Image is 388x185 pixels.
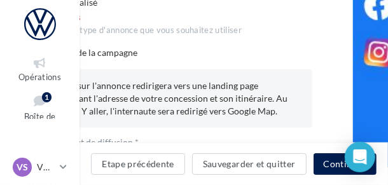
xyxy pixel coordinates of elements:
span: Boîte de réception [22,111,58,134]
span: [DATE] [29,138,312,158]
p: VW ST DENIS [37,161,55,174]
p: Le clic sur l'annonce redirigera vers une landing page proposant l'adresse de votre concession et... [51,79,292,118]
button: Sauvegarder et quitter [192,153,307,175]
div: Open Intercom Messenger [345,142,375,172]
div: Choisissez le type d'annonce que vous souhaitez utiliser [29,25,312,36]
a: Opérations [10,53,69,85]
div: Date de début de diffusion * [29,138,312,147]
span: Opérations [18,72,61,82]
button: Etape précédente [91,153,185,175]
a: VS VW ST DENIS [10,155,69,179]
a: Boîte de réception1 [10,90,69,136]
div: 1 [42,92,52,102]
button: Continuer [314,153,377,175]
span: VS [17,161,28,174]
div: Redirection de la campagne [29,46,312,59]
div: Champ requis [29,12,312,24]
